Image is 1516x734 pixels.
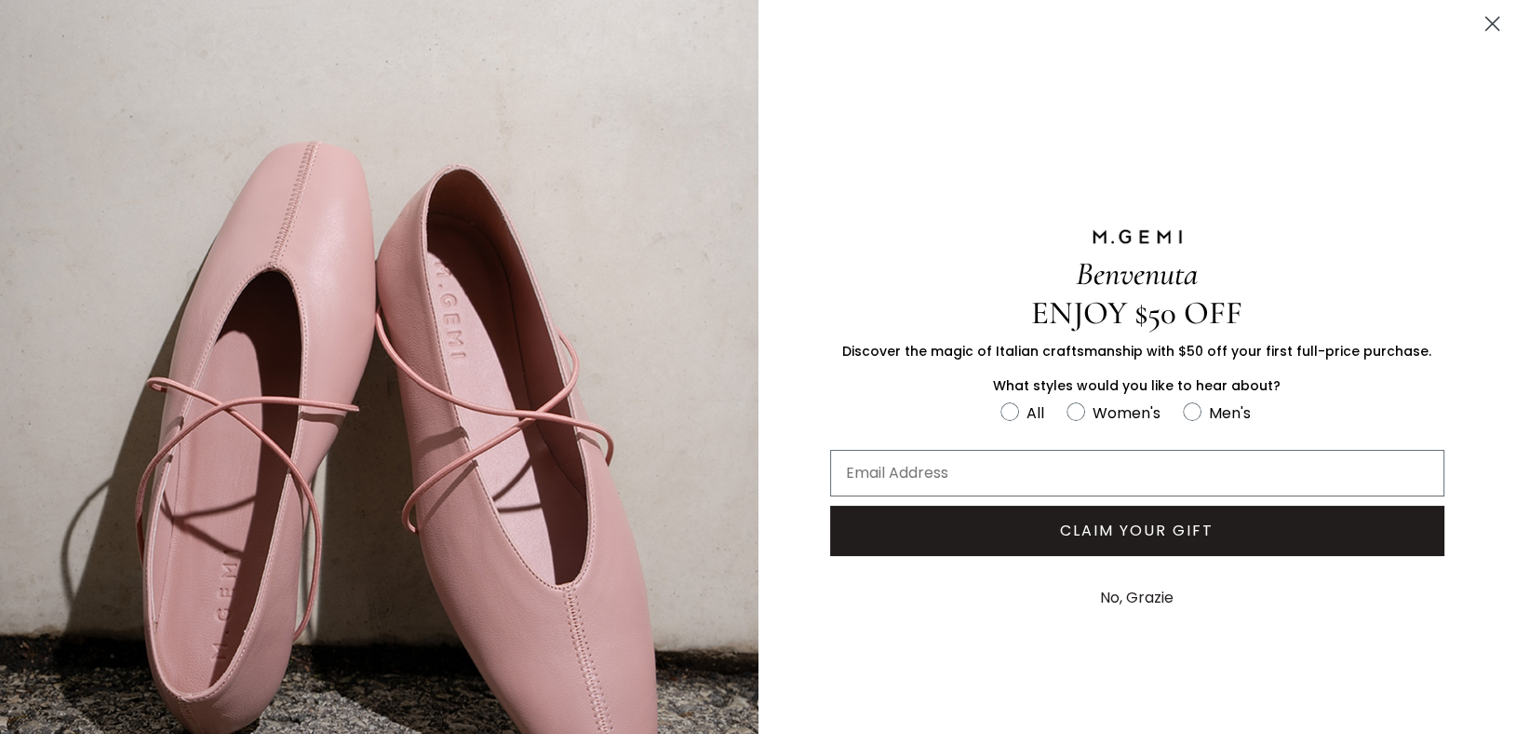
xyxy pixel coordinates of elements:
[1476,7,1509,40] button: Close dialog
[993,376,1281,395] span: What styles would you like to hear about?
[842,342,1431,360] span: Discover the magic of Italian craftsmanship with $50 off your first full-price purchase.
[830,450,1444,496] input: Email Address
[1209,401,1251,425] div: Men's
[1026,401,1044,425] div: All
[1091,575,1183,621] button: No, Grazie
[1093,401,1160,425] div: Women's
[1031,293,1242,333] span: ENJOY $50 OFF
[830,506,1444,556] button: CLAIM YOUR GIFT
[1076,254,1198,293] span: Benvenuta
[1091,228,1184,245] img: M.GEMI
